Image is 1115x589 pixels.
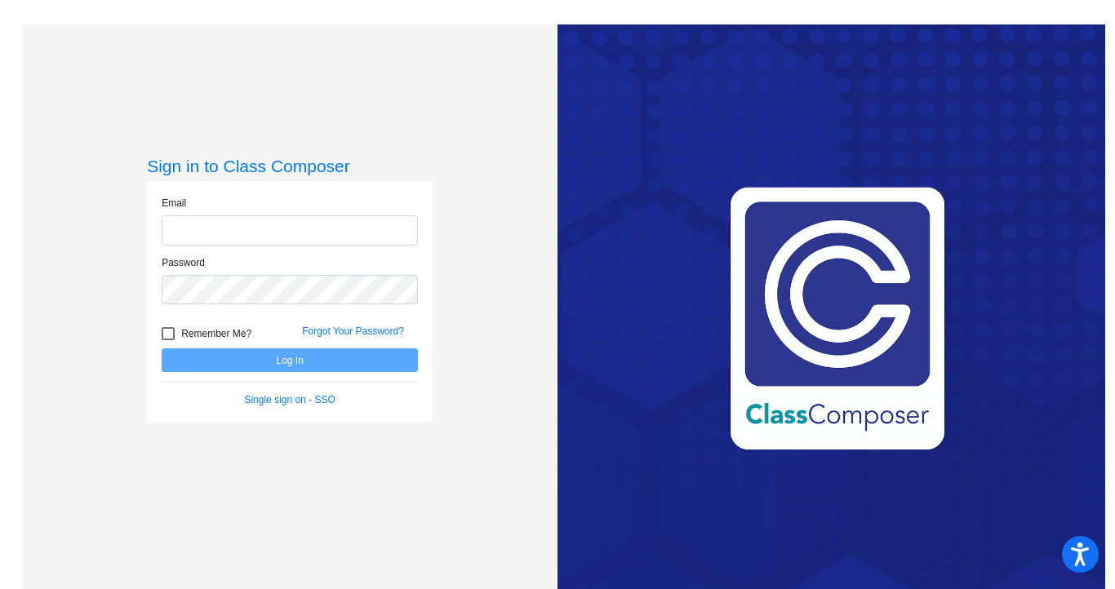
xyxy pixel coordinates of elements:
a: Single sign on - SSO [244,394,335,405]
button: Log In [162,348,418,372]
span: Remember Me? [181,324,251,343]
h3: Sign in to Class Composer [147,156,433,176]
a: Forgot Your Password? [302,325,404,337]
label: Email [162,196,186,210]
label: Password [162,255,205,270]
